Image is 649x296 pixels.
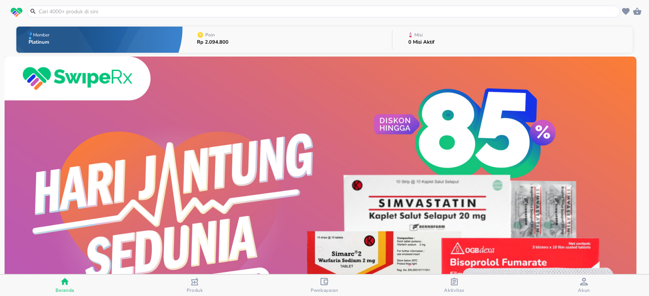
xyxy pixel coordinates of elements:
button: Aktivitas [389,275,519,296]
button: MemberPlatinum [16,25,183,55]
span: Pembayaran [311,287,338,293]
img: logo_swiperx_s.bd005f3b.svg [11,8,22,17]
p: Misi [414,33,423,37]
button: Akun [519,275,649,296]
p: Member [33,33,49,37]
input: Cari 4000+ produk di sini [38,8,618,16]
p: 0 Misi Aktif [408,40,435,45]
button: PoinRp 2.094.800 [182,25,392,55]
button: Pembayaran [260,275,389,296]
p: Poin [205,33,215,37]
button: Misi0 Misi Aktif [392,25,633,55]
span: Beranda [56,287,74,293]
button: Produk [130,275,259,296]
span: Produk [187,287,203,293]
p: Rp 2.094.800 [197,40,228,45]
p: Platinum [29,40,51,45]
span: Akun [578,287,590,293]
span: Aktivitas [444,287,464,293]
